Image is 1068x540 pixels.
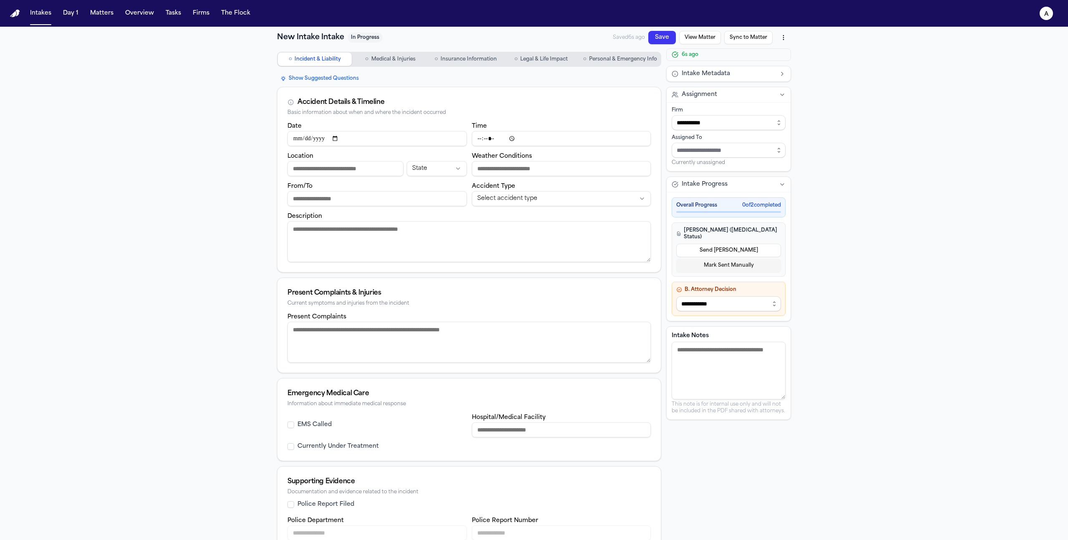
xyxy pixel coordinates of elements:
div: Supporting Evidence [287,477,651,487]
textarea: Present complaints [287,322,651,363]
button: Day 1 [60,6,82,21]
h4: [PERSON_NAME] ([MEDICAL_DATA] Status) [676,227,781,240]
div: Documentation and evidence related to the incident [287,489,651,495]
label: Weather Conditions [472,153,532,159]
button: Show Suggested Questions [277,73,362,83]
span: Intake Metadata [682,70,730,78]
label: Intake Notes [672,332,786,340]
span: Insurance Information [441,56,497,63]
button: Go to Insurance Information [429,53,503,66]
button: Sync to Matter [724,31,773,44]
span: ○ [434,55,438,63]
span: Legal & Life Impact [520,56,568,63]
input: Assign to staff member [672,143,786,158]
button: Firms [189,6,213,21]
div: Emergency Medical Care [287,389,651,399]
div: Information about immediate medical response [287,401,651,407]
div: Accident Details & Timeline [297,97,384,107]
input: Incident date [287,131,467,146]
button: Tasks [162,6,184,21]
label: Date [287,123,302,129]
label: Time [472,123,487,129]
button: Go to Personal & Emergency Info [580,53,660,66]
button: View Matter [679,31,721,44]
label: Hospital/Medical Facility [472,414,546,421]
label: Police Report Filed [297,500,354,509]
button: Intake Metadata [667,66,791,81]
span: Intake Progress [682,180,728,189]
input: Select firm [672,115,786,130]
input: Weather conditions [472,161,651,176]
input: From/To destination [287,191,467,206]
span: ○ [514,55,518,63]
button: Save [648,31,676,44]
span: ○ [365,55,368,63]
input: Incident time [472,131,651,146]
button: Assignment [667,87,791,102]
textarea: Incident description [287,221,651,262]
label: Present Complaints [287,314,346,320]
label: Accident Type [472,183,515,189]
span: Saved 6s ago [613,34,645,41]
span: ○ [289,55,292,63]
div: Basic information about when and where the incident occurred [287,110,651,116]
button: Go to Medical & Injuries [353,53,427,66]
p: This note is for internal use only and will not be included in the PDF shared with attorneys. [672,401,786,414]
input: Incident location [287,161,403,176]
span: Personal & Emergency Info [589,56,657,63]
button: More actions [776,30,791,45]
span: 6s ago [682,51,698,58]
button: Send [PERSON_NAME] [676,244,781,257]
label: From/To [287,183,312,189]
span: Incident & Liability [295,56,341,63]
label: Police Report Number [472,517,538,524]
input: Hospital or medical facility [472,422,651,437]
label: Police Department [287,517,344,524]
label: Description [287,213,322,220]
button: Matters [87,6,117,21]
button: Incident state [407,161,466,176]
span: Overall Progress [676,202,717,209]
button: Overview [122,6,157,21]
div: Firm [672,107,786,114]
h4: B. Attorney Decision [676,286,781,293]
button: Mark Sent Manually [676,259,781,272]
label: Currently Under Treatment [297,442,379,451]
span: Currently unassigned [672,159,725,166]
span: Medical & Injuries [371,56,416,63]
span: 0 of 2 completed [742,202,781,209]
button: Go to Legal & Life Impact [504,53,578,66]
textarea: Intake notes [672,342,786,399]
span: ○ [583,55,587,63]
div: Assigned To [672,134,786,141]
button: The Flock [218,6,254,21]
label: EMS Called [297,421,332,429]
h1: New Intake Intake [277,32,344,43]
button: Intakes [27,6,55,21]
div: Current symptoms and injuries from the incident [287,300,651,307]
label: Location [287,153,313,159]
div: Present Complaints & Injuries [287,288,651,298]
span: Assignment [682,91,717,99]
button: Intake Progress [667,177,791,192]
span: In Progress [348,33,383,43]
a: Home [10,10,20,18]
img: Finch Logo [10,10,20,18]
button: Go to Incident & Liability [278,53,352,66]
